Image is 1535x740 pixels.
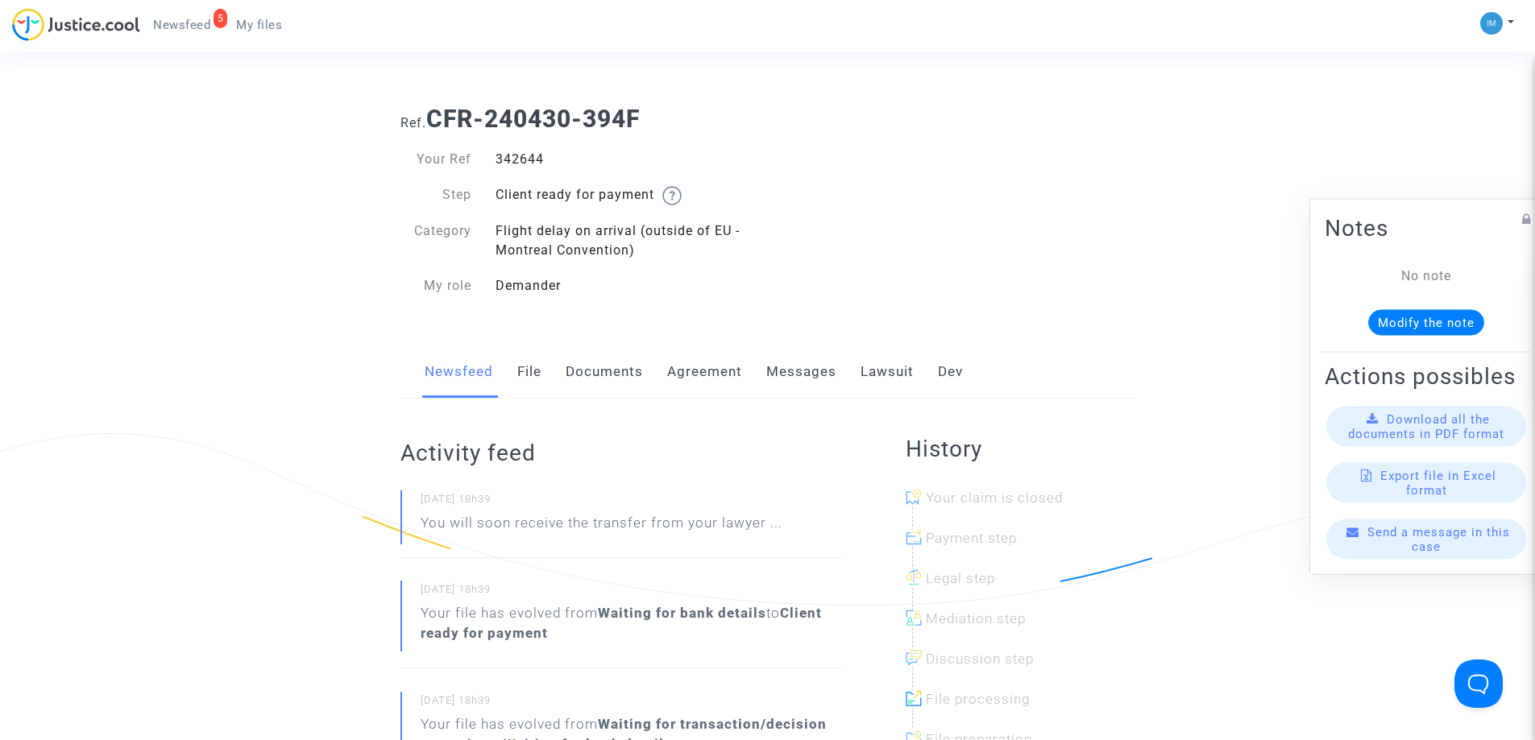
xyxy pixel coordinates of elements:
div: Flight delay on arrival (outside of EU - Montreal Convention) [483,221,768,260]
a: My files [223,13,295,37]
span: Export file in Excel format [1380,468,1496,497]
h2: Notes [1325,213,1528,242]
span: Send a message in this case [1367,524,1510,553]
div: Step [388,185,483,205]
img: help.svg [662,186,682,205]
a: Messages [766,345,836,399]
div: My role [388,276,483,296]
b: CFR-240430-394F [426,105,640,133]
div: Client ready for payment [483,185,768,205]
span: Ref. [400,115,426,130]
a: 5Newsfeed [140,13,223,37]
p: You will soon receive the transfer from your lawyer ... [421,513,782,541]
div: Category [388,221,483,260]
span: Download all the documents in PDF format [1348,411,1504,440]
span: Your claim is closed [926,490,1063,506]
a: Agreement [667,345,742,399]
div: Your file has evolved from to [421,603,841,643]
div: Your Ref [388,150,483,169]
h2: Activity feed [400,439,841,467]
button: Modify the note [1368,309,1484,335]
b: Waiting for bank details [598,605,766,621]
div: No note [1349,266,1504,285]
h2: Actions possibles [1325,362,1528,390]
small: [DATE] 18h39 [421,582,841,603]
img: jc-logo.svg [12,8,140,41]
a: Newsfeed [425,345,493,399]
div: 5 [214,9,228,28]
a: Lawsuit [861,345,914,399]
span: My files [236,18,282,32]
a: File [517,345,541,399]
small: [DATE] 18h39 [421,492,841,513]
span: Newsfeed [153,18,210,32]
small: [DATE] 18h39 [421,693,841,714]
div: Demander [483,276,768,296]
div: 342644 [483,150,768,169]
iframe: Help Scout Beacon - Open [1454,659,1503,708]
a: Documents [566,345,643,399]
a: Dev [938,345,963,399]
img: a105443982b9e25553e3eed4c9f672e7 [1480,12,1503,35]
h2: History [906,435,1135,463]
